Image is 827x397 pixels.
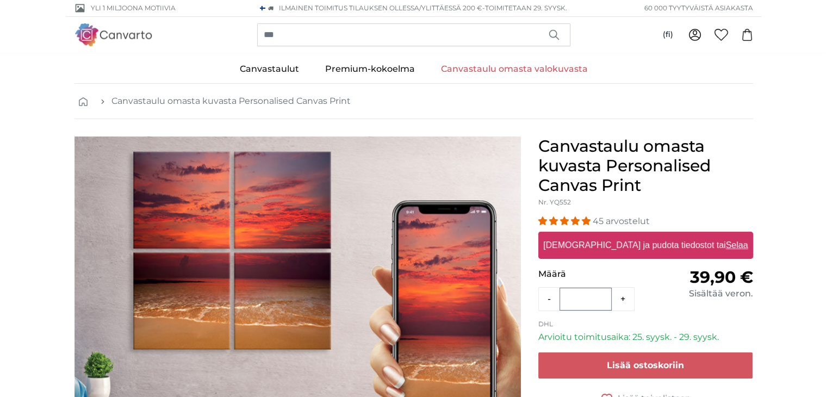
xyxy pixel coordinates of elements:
a: Canvastaulu omasta kuvasta Personalised Canvas Print [111,95,351,108]
span: 4.93 stars [538,216,593,226]
span: Nr. YQ552 [538,198,571,206]
p: Arvioitu toimitusaika: 25. syysk. - 29. syysk. [538,331,753,344]
span: Yli 1 miljoona motiivia [91,3,176,13]
h1: Canvastaulu omasta kuvasta Personalised Canvas Print [538,137,753,195]
a: Canvastaulu omasta valokuvasta [428,55,601,83]
span: 60 000 tyytyväistä asiakasta [644,3,753,13]
span: 39,90 € [689,267,753,287]
label: [DEMOGRAPHIC_DATA] ja pudota tiedostot tai [539,234,752,256]
div: Sisältää veron. [645,287,753,300]
span: Lisää ostoskoriin [607,360,684,370]
nav: breadcrumbs [74,84,753,119]
button: - [539,288,559,310]
button: (fi) [654,25,682,45]
span: 45 arvostelut [593,216,650,226]
span: Toimitetaan 29. syysk. [485,4,567,12]
a: Premium-kokoelma [312,55,428,83]
button: + [612,288,634,310]
u: Selaa [725,240,748,250]
img: Suomi [260,6,265,10]
button: Lisää ostoskoriin [538,352,753,379]
img: Canvarto [74,23,153,46]
span: - [482,4,567,12]
a: Canvastaulut [227,55,312,83]
p: Määrä [538,268,645,281]
span: Ilmainen toimitus tilauksen ollessa/ylittäessä 200 € [279,4,482,12]
p: DHL [538,320,753,328]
